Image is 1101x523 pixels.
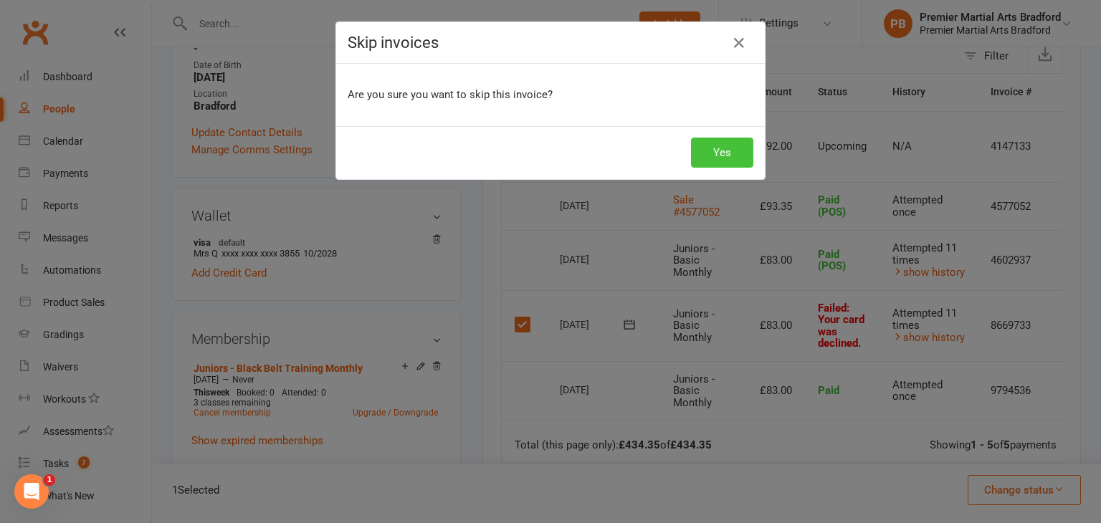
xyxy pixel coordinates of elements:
[691,138,753,168] button: Yes
[348,88,553,101] span: Are you sure you want to skip this invoice?
[14,474,49,509] iframe: Intercom live chat
[348,34,753,52] h4: Skip invoices
[44,474,55,486] span: 1
[728,32,750,54] button: Close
